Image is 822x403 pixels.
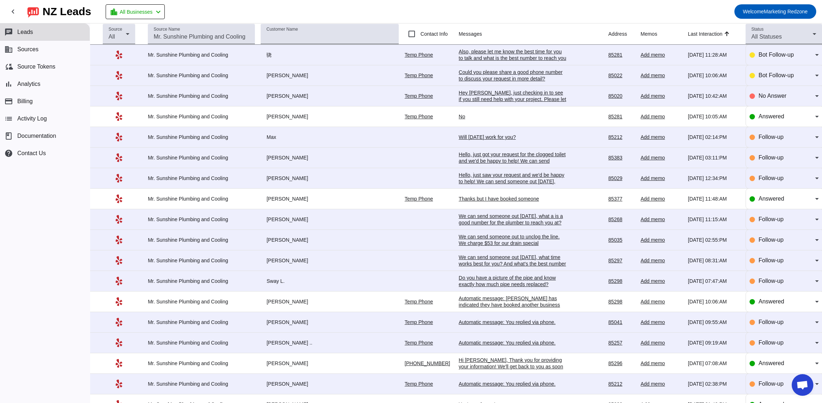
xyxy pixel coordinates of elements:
div: Add memo [641,237,682,243]
a: Temp Phone [405,381,433,387]
mat-icon: Yelp [115,174,123,183]
mat-icon: Yelp [115,277,123,285]
mat-icon: Yelp [115,215,123,224]
div: [DATE] 09:55:AM [688,319,740,325]
div: 85029 [608,175,635,181]
button: WelcomeMarketing Redzone [734,4,817,19]
mat-label: Source Name [154,27,180,32]
div: 85281 [608,113,635,120]
mat-icon: Yelp [115,92,123,100]
div: Mr. Sunshine Plumbing and Cooling [148,237,255,243]
div: Mr. Sunshine Plumbing and Cooling [148,257,255,264]
div: Could you please share a good phone number to discuss your request in more detail?​ [459,69,567,82]
div: [PERSON_NAME] [261,257,369,264]
div: [DATE] 11:48:AM [688,196,740,202]
div: [DATE] 07:08:AM [688,360,740,367]
div: 85297 [608,257,635,264]
div: [DATE] 03:11:PM [688,154,740,161]
span: Answered [759,196,784,202]
div: Mr. Sunshine Plumbing and Cooling [148,175,255,181]
span: Follow-up [759,237,783,243]
div: Add memo [641,360,682,367]
th: Memos [641,23,688,45]
mat-icon: Yelp [115,256,123,265]
span: Follow-up [759,175,783,181]
div: Add memo [641,257,682,264]
div: 85212 [608,134,635,140]
a: Temp Phone [405,52,433,58]
span: All Statuses [751,34,782,40]
mat-icon: Yelp [115,51,123,59]
div: 85377 [608,196,635,202]
div: Hey [PERSON_NAME], just checking in to see if you still need help with your project. Please let m... [459,89,567,115]
div: Automatic message: You replied via phone. [459,319,567,325]
div: 85022 [608,72,635,79]
span: Documentation [17,133,56,139]
mat-label: Customer Name [266,27,298,32]
button: All Businesses [106,4,165,19]
div: Mr. Sunshine Plumbing and Cooling [148,52,255,58]
div: Also, please let me know the best time for you to talk and what is the best number to reach you on?​ [459,48,567,68]
div: Mr. Sunshine Plumbing and Cooling [148,381,255,387]
span: Sources [17,46,39,53]
div: We can send someone out [DATE], what a is a good number for the plumber to reach you at? [459,213,567,226]
span: Follow-up [759,319,783,325]
div: 85383 [608,154,635,161]
div: We can send someone out to unclog the line. We charge $53 for our drain special [459,233,567,246]
div: Add memo [641,196,682,202]
mat-icon: Yelp [115,133,123,141]
span: book [4,132,13,140]
div: [PERSON_NAME] [261,72,369,79]
div: 85035 [608,237,635,243]
div: 85298 [608,298,635,305]
span: Bot Follow-up [759,72,794,78]
div: 85020 [608,93,635,99]
div: 85296 [608,360,635,367]
div: Mr. Sunshine Plumbing and Cooling [148,340,255,346]
mat-icon: Yelp [115,318,123,327]
div: Mr. Sunshine Plumbing and Cooling [148,196,255,202]
div: [DATE] 07:47:AM [688,278,740,284]
div: [DATE] 10:06:AM [688,72,740,79]
mat-icon: list [4,114,13,123]
div: We can send someone out [DATE], what time works best for you? And what's the best number for the ... [459,254,567,273]
div: Sway L. [261,278,369,284]
span: No Answer [759,93,786,99]
a: Temp Phone [405,340,433,346]
span: Analytics [17,81,40,87]
div: [PERSON_NAME] [261,175,369,181]
mat-icon: help [4,149,13,158]
a: Temp Phone [405,93,433,99]
a: [PHONE_NUMBER] [405,360,450,366]
div: [PERSON_NAME] [261,113,369,120]
span: Leads [17,29,33,35]
div: [DATE] 11:15:AM [688,216,740,223]
div: Add memo [641,381,682,387]
div: Mr. Sunshine Plumbing and Cooling [148,298,255,305]
div: Add memo [641,278,682,284]
div: Add memo [641,319,682,325]
div: Add memo [641,216,682,223]
mat-icon: Yelp [115,153,123,162]
mat-icon: location_city [110,8,118,16]
img: logo [27,5,39,18]
div: [DATE] 12:34:PM [688,175,740,181]
div: 85041 [608,319,635,325]
div: 85268 [608,216,635,223]
div: Max [261,134,369,140]
div: [PERSON_NAME] [261,154,369,161]
span: Source Tokens [17,63,56,70]
div: [DATE] 09:19:AM [688,340,740,346]
div: Mr. Sunshine Plumbing and Cooling [148,154,255,161]
span: Follow-up [759,278,783,284]
div: [PERSON_NAME] [261,319,369,325]
a: Temp Phone [405,73,433,78]
span: Answered [759,113,784,119]
span: Follow-up [759,154,783,161]
div: Add memo [641,113,682,120]
div: 85212 [608,381,635,387]
th: Address [608,23,640,45]
div: Automatic message: [PERSON_NAME] has indicated they have booked another business for this job. [459,295,567,315]
div: Hello, just got your request for the clogged toilet and we'd be happy to help! We can send someon... [459,151,567,177]
div: [PERSON_NAME] [261,360,369,367]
